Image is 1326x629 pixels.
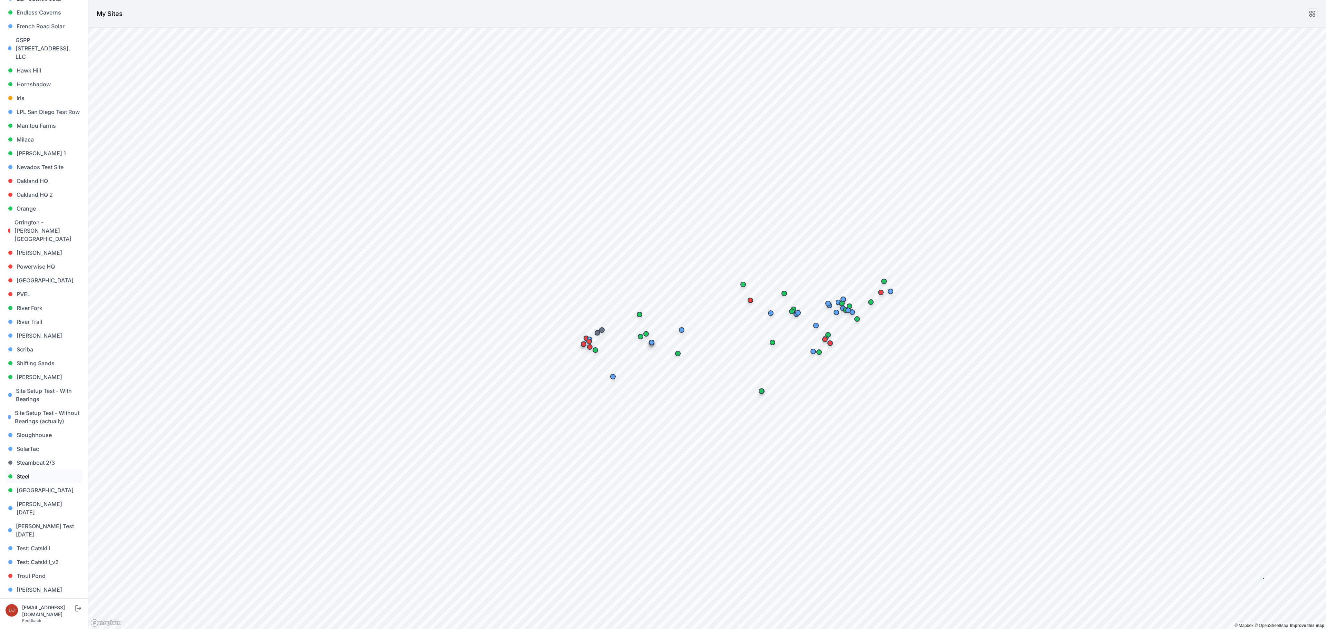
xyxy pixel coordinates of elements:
[6,6,83,19] a: Endless Caverns
[6,105,83,119] a: LPL San Diego Test Row
[582,335,596,348] div: Map marker
[835,297,849,310] div: Map marker
[671,347,685,360] div: Map marker
[6,273,83,287] a: [GEOGRAPHIC_DATA]
[743,293,757,307] div: Map marker
[1255,623,1288,628] a: OpenStreetMap
[1290,623,1324,628] a: Map feedback
[843,299,856,313] div: Map marker
[6,64,83,77] a: Hawk Hill
[6,215,83,246] a: Orrington - [PERSON_NAME][GEOGRAPHIC_DATA]
[6,356,83,370] a: Shifting Sands
[874,286,888,299] div: Map marker
[777,287,791,300] div: Map marker
[639,327,653,341] div: Map marker
[6,555,83,569] a: Test: Catskill_v2
[6,329,83,342] a: [PERSON_NAME]
[787,302,800,316] div: Map marker
[884,284,897,298] div: Map marker
[6,202,83,215] a: Orange
[6,483,83,497] a: [GEOGRAPHIC_DATA]
[766,336,779,349] div: Map marker
[6,519,83,541] a: [PERSON_NAME] Test [DATE]
[6,146,83,160] a: [PERSON_NAME] 1
[595,323,609,337] div: Map marker
[645,336,659,349] div: Map marker
[579,331,593,345] div: Map marker
[6,442,83,456] a: SolarTac
[1234,623,1253,628] a: Mapbox
[6,188,83,202] a: Oakland HQ 2
[6,541,83,555] a: Test: Catskill
[6,160,83,174] a: Nevados Test Site
[6,246,83,260] a: [PERSON_NAME]
[97,9,123,19] h1: My Sites
[90,619,121,627] a: Mapbox logo
[6,569,83,583] a: Trout Pond
[6,19,83,33] a: French Road Solar
[821,328,835,342] div: Map marker
[6,583,83,597] a: [PERSON_NAME]
[6,406,83,428] a: Site Setup Test - Without Bearings (actually)
[809,319,823,332] div: Map marker
[764,306,778,320] div: Map marker
[88,28,1326,629] canvas: Map
[22,604,74,618] div: [EMAIL_ADDRESS][DOMAIN_NAME]
[818,332,832,346] div: Map marker
[832,296,845,309] div: Map marker
[6,604,18,617] img: luke.beaumont@nevados.solar
[841,303,855,317] div: Map marker
[6,77,83,91] a: Hornshadow
[6,342,83,356] a: Scriba
[6,33,83,64] a: GSPP [STREET_ADDRESS], LLC
[829,306,843,319] div: Map marker
[6,287,83,301] a: PVEL
[850,312,864,326] div: Map marker
[6,497,83,519] a: [PERSON_NAME] [DATE]
[877,274,891,288] div: Map marker
[6,133,83,146] a: Milaca
[6,174,83,188] a: Oakland HQ
[6,370,83,384] a: [PERSON_NAME]
[633,308,646,321] div: Map marker
[6,384,83,406] a: Site Setup Test - With Bearings
[6,456,83,470] a: Steamboat 2/3
[6,428,83,442] a: Sloughhouse
[755,384,768,398] div: Map marker
[736,278,750,291] div: Map marker
[583,332,596,346] div: Map marker
[785,304,799,318] div: Map marker
[675,323,689,337] div: Map marker
[22,618,41,623] a: Feedback
[819,331,833,345] div: Map marker
[821,297,835,310] div: Map marker
[577,337,590,351] div: Map marker
[864,295,878,309] div: Map marker
[806,345,820,358] div: Map marker
[812,345,826,359] div: Map marker
[836,292,850,306] div: Map marker
[634,330,647,343] div: Map marker
[6,597,83,610] a: Whitetail
[6,315,83,329] a: River Trail
[606,370,620,384] div: Map marker
[6,260,83,273] a: Powerwise HQ
[6,470,83,483] a: Steel
[6,91,83,105] a: Iris
[6,119,83,133] a: Manitou Farms
[590,326,604,340] div: Map marker
[6,301,83,315] a: River Fork
[791,306,805,320] div: Map marker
